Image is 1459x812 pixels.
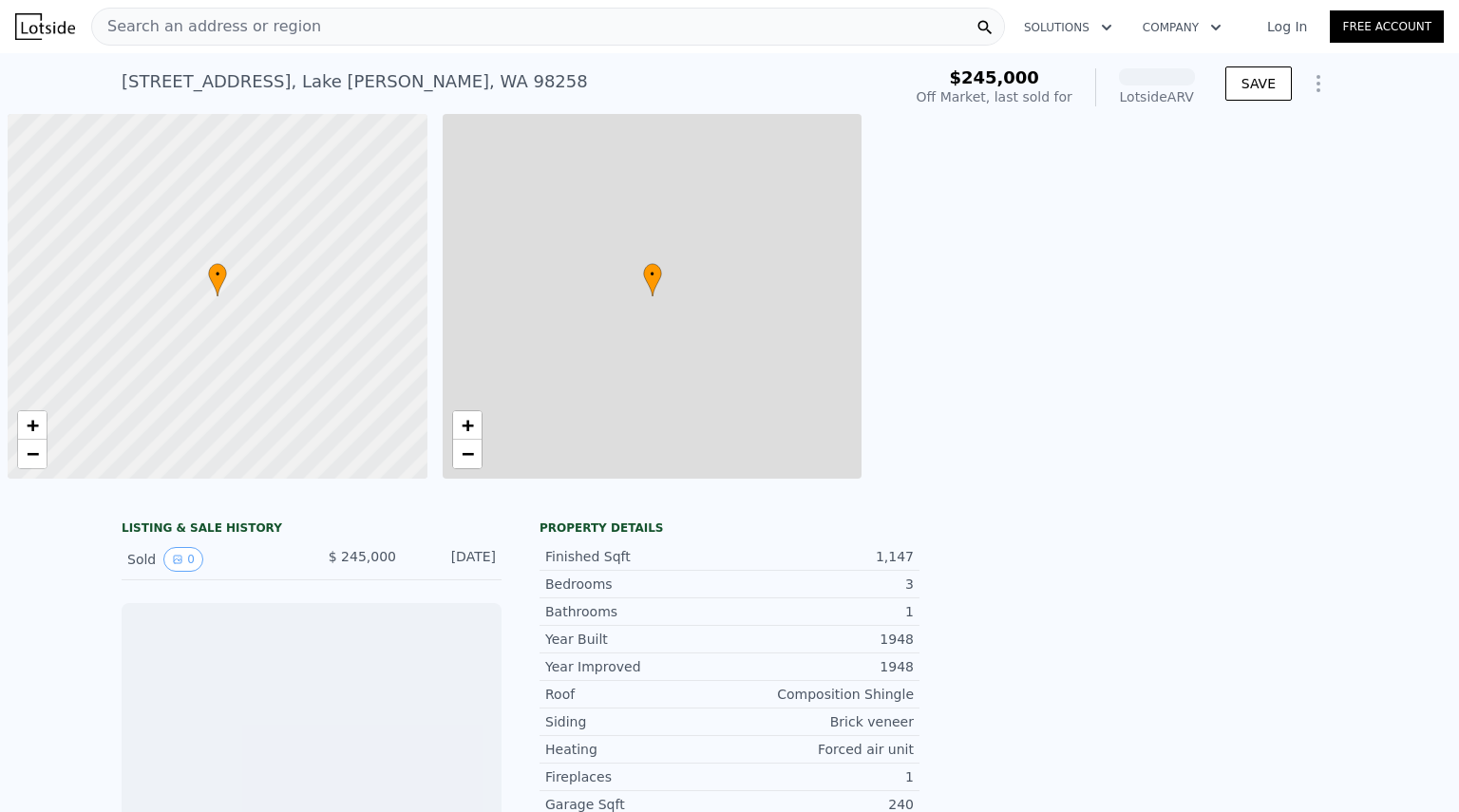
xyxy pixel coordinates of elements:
[163,547,203,572] button: View historical data
[545,602,729,621] div: Bathrooms
[545,575,729,594] div: Bedrooms
[411,547,496,572] div: [DATE]
[27,413,39,437] span: +
[208,263,227,296] div: •
[545,767,729,786] div: Fireplaces
[545,630,729,649] div: Year Built
[917,87,1072,106] div: Off Market, last sold for
[461,442,473,465] span: −
[729,685,914,704] div: Composition Shingle
[18,411,47,440] a: Zoom in
[18,440,47,468] a: Zoom out
[949,67,1039,87] span: $245,000
[545,685,729,704] div: Roof
[453,411,482,440] a: Zoom in
[208,266,227,283] span: •
[545,712,729,731] div: Siding
[729,630,914,649] div: 1948
[545,547,729,566] div: Finished Sqft
[729,657,914,676] div: 1948
[1127,10,1237,45] button: Company
[1009,10,1127,45] button: Solutions
[729,712,914,731] div: Brick veneer
[729,740,914,759] div: Forced air unit
[461,413,473,437] span: +
[729,575,914,594] div: 3
[1244,17,1330,36] a: Log In
[122,520,502,539] div: LISTING & SALE HISTORY
[540,520,919,536] div: Property details
[329,549,396,564] span: $ 245,000
[1330,10,1444,43] a: Free Account
[545,740,729,759] div: Heating
[453,440,482,468] a: Zoom out
[1299,65,1337,103] button: Show Options
[92,15,321,38] span: Search an address or region
[729,602,914,621] div: 1
[1225,66,1292,101] button: SAVE
[127,547,296,572] div: Sold
[729,547,914,566] div: 1,147
[1119,87,1195,106] div: Lotside ARV
[545,657,729,676] div: Year Improved
[122,68,588,95] div: [STREET_ADDRESS] , Lake [PERSON_NAME] , WA 98258
[15,13,75,40] img: Lotside
[729,767,914,786] div: 1
[643,263,662,296] div: •
[27,442,39,465] span: −
[643,266,662,283] span: •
